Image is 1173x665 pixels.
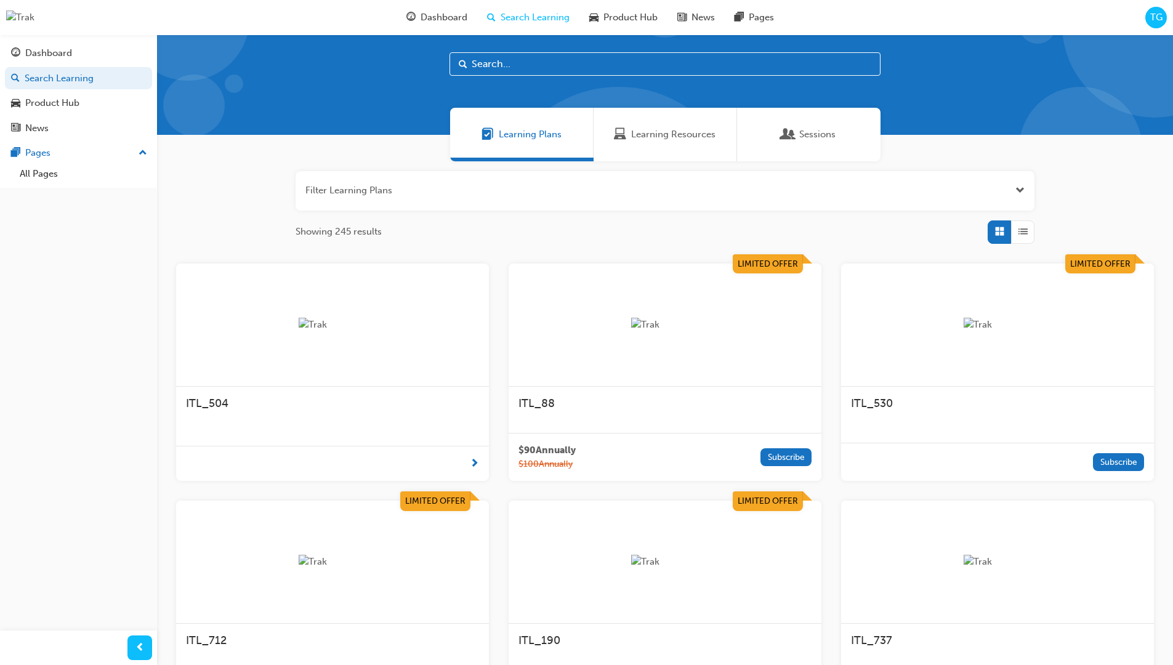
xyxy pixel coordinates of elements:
[1145,7,1167,28] button: TG
[5,142,152,164] button: Pages
[579,5,667,30] a: car-iconProduct Hub
[11,73,20,84] span: search-icon
[677,10,687,25] span: news-icon
[25,46,72,60] div: Dashboard
[1093,453,1144,471] button: Subscribe
[5,92,152,115] a: Product Hub
[667,5,725,30] a: news-iconNews
[139,145,147,161] span: up-icon
[964,555,1031,569] img: Trak
[737,108,881,161] a: SessionsSessions
[450,108,594,161] a: Learning PlansLearning Plans
[509,264,821,482] a: Limited OfferTrakITL_88$90Annually$100AnnuallySubscribe
[11,98,20,109] span: car-icon
[25,96,79,110] div: Product Hub
[405,496,466,506] span: Limited Offer
[482,127,494,142] span: Learning Plans
[421,10,467,25] span: Dashboard
[499,127,562,142] span: Learning Plans
[11,48,20,59] span: guage-icon
[25,121,49,135] div: News
[1150,10,1163,25] span: TG
[782,127,794,142] span: Sessions
[11,148,20,159] span: pages-icon
[5,39,152,142] button: DashboardSearch LearningProduct HubNews
[738,496,798,506] span: Limited Offer
[631,318,699,332] img: Trak
[296,225,382,239] span: Showing 245 results
[851,397,893,410] span: ITL_530
[5,42,152,65] a: Dashboard
[735,10,744,25] span: pages-icon
[518,457,576,472] span: $ 100 Annually
[5,67,152,90] a: Search Learning
[749,10,774,25] span: Pages
[614,127,626,142] span: Learning Resources
[518,397,555,410] span: ITL_88
[725,5,784,30] a: pages-iconPages
[594,108,737,161] a: Learning ResourcesLearning Resources
[397,5,477,30] a: guage-iconDashboard
[1018,225,1028,239] span: List
[631,127,715,142] span: Learning Resources
[477,5,579,30] a: search-iconSearch Learning
[738,259,798,269] span: Limited Offer
[1070,259,1131,269] span: Limited Offer
[589,10,599,25] span: car-icon
[299,318,366,332] img: Trak
[501,10,570,25] span: Search Learning
[15,164,152,183] a: All Pages
[487,10,496,25] span: search-icon
[135,640,145,656] span: prev-icon
[186,397,228,410] span: ITL_504
[995,225,1004,239] span: Grid
[799,127,836,142] span: Sessions
[518,443,576,457] span: $ 90 Annually
[25,146,50,160] div: Pages
[964,318,1031,332] img: Trak
[406,10,416,25] span: guage-icon
[299,555,366,569] img: Trak
[518,634,560,647] span: ITL_190
[760,448,812,466] button: Subscribe
[6,10,34,25] img: Trak
[470,456,479,472] span: next-icon
[186,634,227,647] span: ITL_712
[631,555,699,569] img: Trak
[459,57,467,71] span: Search
[5,117,152,140] a: News
[449,52,881,76] input: Search...
[11,123,20,134] span: news-icon
[1015,183,1025,198] button: Open the filter
[851,634,892,647] span: ITL_737
[176,264,489,482] a: TrakITL_504
[691,10,715,25] span: News
[603,10,658,25] span: Product Hub
[841,264,1154,482] a: Limited OfferTrakITL_530Subscribe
